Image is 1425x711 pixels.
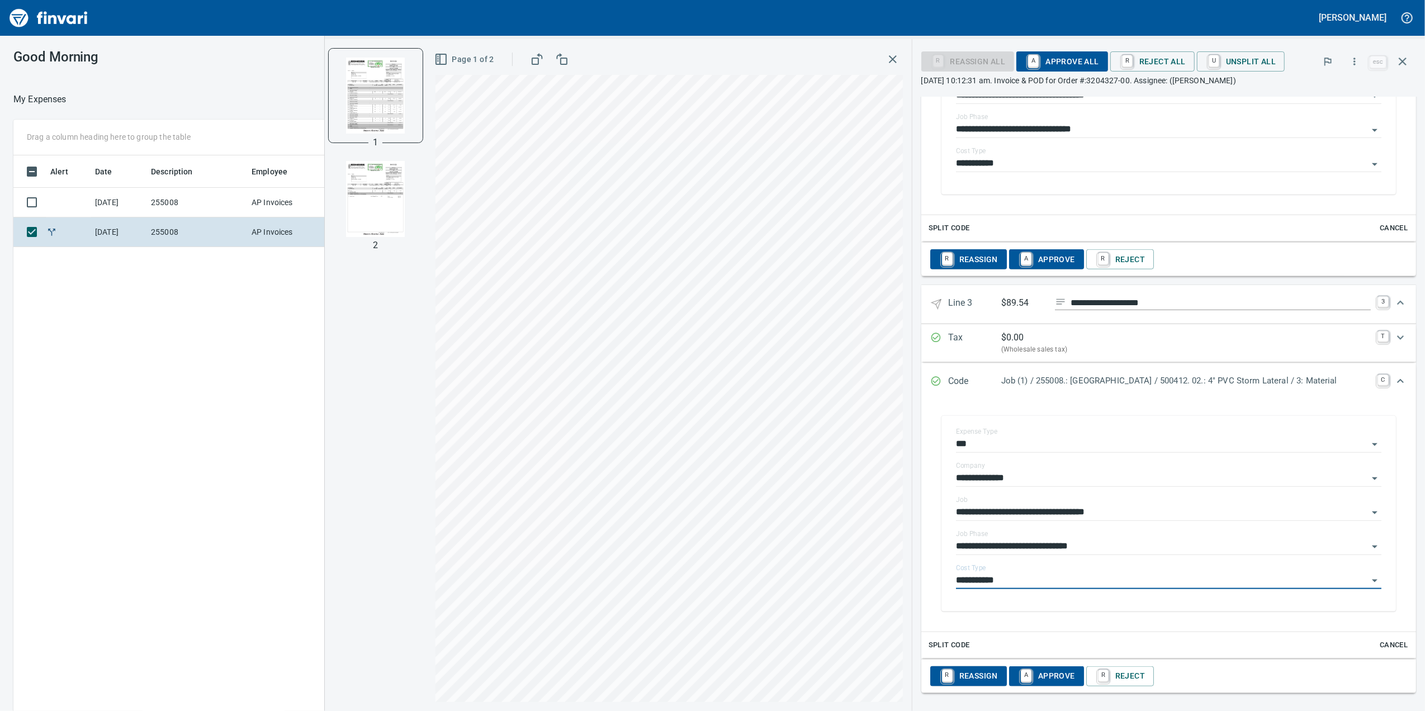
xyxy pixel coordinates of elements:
[437,53,494,67] span: Page 1 of 2
[929,639,970,652] span: Split Code
[1098,670,1109,682] a: R
[91,217,146,247] td: [DATE]
[1377,296,1389,307] a: 3
[1370,56,1386,68] a: esc
[1317,9,1389,26] button: [PERSON_NAME]
[956,114,988,121] label: Job Phase
[373,239,378,252] p: 2
[948,375,1001,389] p: Code
[926,220,973,237] button: Split Code
[50,165,83,178] span: Alert
[1367,157,1383,172] button: Open
[1367,539,1383,554] button: Open
[1119,52,1186,71] span: Reject All
[1009,249,1084,269] button: AApprove
[942,670,953,682] a: R
[1018,250,1075,269] span: Approve
[1367,437,1383,452] button: Open
[921,75,1416,86] p: [DATE] 10:12:31 am. Invoice & POD for Order #:3204327-00. Assignee: ([PERSON_NAME])
[95,165,127,178] span: Date
[921,660,1416,693] div: Expand
[95,165,112,178] span: Date
[926,637,973,654] button: Split Code
[1376,220,1412,237] button: Cancel
[27,131,191,143] p: Drag a column heading here to group the table
[1367,505,1383,520] button: Open
[1197,51,1285,72] button: UUnsplit All
[373,136,378,149] p: 1
[338,58,414,134] img: Page 1
[1025,52,1099,71] span: Approve All
[956,530,988,537] label: Job Phase
[91,188,146,217] td: [DATE]
[1098,253,1109,265] a: R
[1095,250,1145,269] span: Reject
[930,666,1007,686] button: RReassign
[929,222,970,235] span: Split Code
[252,165,302,178] span: Employee
[930,249,1007,269] button: RReassign
[921,400,1416,658] div: Expand
[1377,375,1389,386] a: C
[956,148,986,155] label: Cost Type
[247,188,331,217] td: AP Invoices
[1086,666,1154,686] button: RReject
[1028,55,1039,67] a: A
[1021,253,1031,265] a: A
[146,188,247,217] td: 255008
[1377,331,1389,342] a: T
[1206,52,1276,71] span: Unsplit All
[1379,222,1409,235] span: Cancel
[921,324,1416,362] div: Expand
[956,462,985,469] label: Company
[46,228,58,235] span: Split transaction
[948,331,1001,355] p: Tax
[948,296,1001,312] p: Line 3
[247,217,331,247] td: AP Invoices
[921,243,1416,276] div: Expand
[939,250,998,269] span: Reassign
[1001,375,1371,387] p: Job (1) / 255008.: [GEOGRAPHIC_DATA] / 500412. 02.: 4" PVC Storm Lateral / 3: Material
[151,165,193,178] span: Description
[1367,573,1383,589] button: Open
[1122,55,1133,67] a: R
[338,161,414,237] img: Page 2
[1379,639,1409,652] span: Cancel
[1001,331,1024,344] p: $ 0.00
[432,49,499,70] button: Page 1 of 2
[1021,670,1031,682] a: A
[1001,296,1046,310] p: $89.54
[13,93,67,106] nav: breadcrumb
[1319,12,1386,23] h5: [PERSON_NAME]
[921,363,1416,400] div: Expand
[1086,249,1154,269] button: RReject
[1342,49,1367,74] button: More
[956,428,997,435] label: Expense Type
[146,217,247,247] td: 255008
[13,93,67,106] p: My Expenses
[151,165,207,178] span: Description
[1367,122,1383,138] button: Open
[1009,666,1084,686] button: AApprove
[956,496,968,503] label: Job
[921,285,1416,324] div: Expand
[1315,49,1340,74] button: Flag
[1095,667,1145,686] span: Reject
[942,253,953,265] a: R
[1001,344,1371,355] p: (Wholesale sales tax)
[956,565,986,571] label: Cost Type
[252,165,287,178] span: Employee
[1367,471,1383,486] button: Open
[13,49,368,65] h3: Good Morning
[939,667,998,686] span: Reassign
[1016,51,1107,72] button: AApprove All
[1018,667,1075,686] span: Approve
[1367,48,1416,75] span: Close invoice
[50,165,68,178] span: Alert
[7,4,91,31] img: Finvari
[1376,637,1412,654] button: Cancel
[1110,51,1195,72] button: RReject All
[921,56,1015,65] div: Reassign All
[1209,55,1219,67] a: U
